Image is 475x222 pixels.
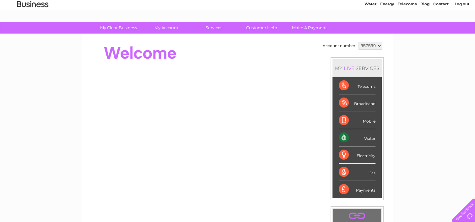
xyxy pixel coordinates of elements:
a: My Clear Business [93,22,144,34]
div: MY SERVICES [332,59,382,77]
div: LIVE [343,65,356,71]
img: logo.png [17,16,49,35]
a: Services [188,22,240,34]
a: Customer Help [236,22,288,34]
div: Clear Business is a trading name of Verastar Limited (registered in [GEOGRAPHIC_DATA] No. 3667643... [89,3,386,30]
div: Telecoms [339,77,375,94]
a: Energy [380,27,394,31]
td: Account number [321,40,357,51]
a: Blog [420,27,429,31]
a: Telecoms [398,27,417,31]
div: Mobile [339,112,375,129]
a: 0333 014 3131 [357,3,400,11]
div: Water [339,129,375,146]
a: Contact [433,27,449,31]
div: Electricity [339,146,375,164]
a: My Account [140,22,192,34]
a: Water [364,27,376,31]
div: Broadband [339,94,375,112]
div: Gas [339,164,375,181]
a: Make A Payment [283,22,335,34]
a: Log out [454,27,469,31]
div: Payments [339,181,375,198]
a: . [335,210,380,221]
